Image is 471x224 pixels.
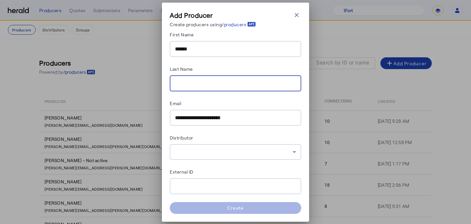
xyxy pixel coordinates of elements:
h3: Add Producer [170,10,256,20]
label: First Name [170,32,194,37]
label: Last Name [170,66,193,72]
label: Email [170,101,182,106]
p: Create producers using [170,21,256,28]
a: /producers [222,21,256,28]
label: Distributor [170,135,193,140]
label: External ID [170,169,193,175]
